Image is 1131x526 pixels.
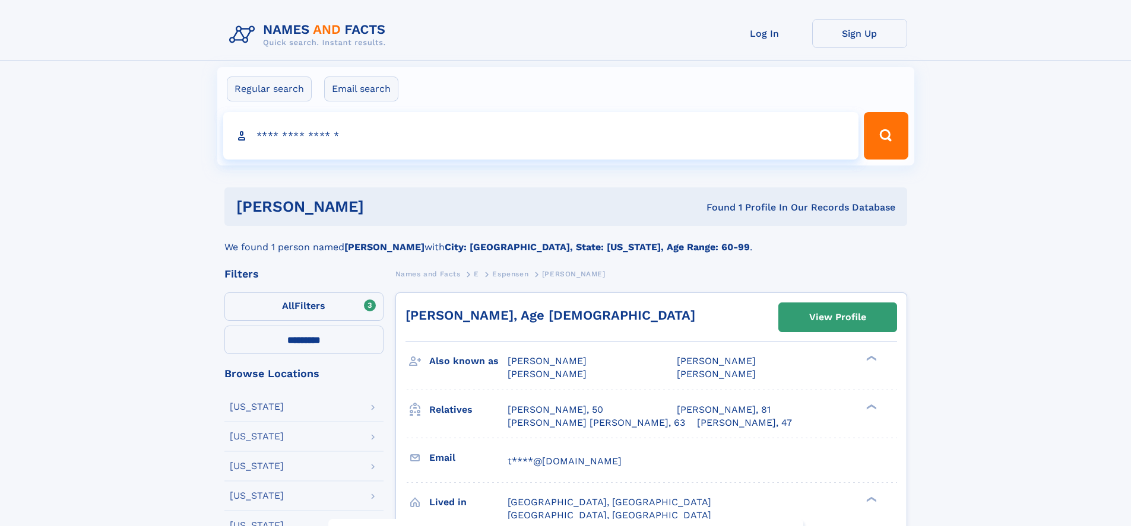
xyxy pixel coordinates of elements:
[236,199,536,214] h1: [PERSON_NAME]
[230,432,284,441] div: [US_STATE]
[863,355,877,362] div: ❯
[474,270,479,278] span: E
[344,241,424,253] b: [PERSON_NAME]
[224,269,384,279] div: Filters
[282,300,294,311] span: All
[223,112,859,160] input: search input
[779,303,896,331] a: View Profile
[224,19,395,51] img: Logo Names and Facts
[697,416,792,429] a: [PERSON_NAME], 47
[542,270,606,278] span: [PERSON_NAME]
[227,76,312,101] label: Regular search
[405,308,695,323] a: [PERSON_NAME], Age [DEMOGRAPHIC_DATA]
[224,292,384,321] label: Filters
[230,491,284,501] div: [US_STATE]
[429,448,508,468] h3: Email
[429,400,508,420] h3: Relatives
[429,492,508,512] h3: Lived in
[508,509,711,521] span: [GEOGRAPHIC_DATA], [GEOGRAPHIC_DATA]
[230,402,284,412] div: [US_STATE]
[492,270,528,278] span: Espensen
[395,266,461,281] a: Names and Facts
[535,201,895,214] div: Found 1 Profile In Our Records Database
[864,112,908,160] button: Search Button
[812,19,907,48] a: Sign Up
[492,266,528,281] a: Espensen
[677,355,756,366] span: [PERSON_NAME]
[677,403,771,416] a: [PERSON_NAME], 81
[474,266,479,281] a: E
[508,368,587,380] span: [PERSON_NAME]
[717,19,812,48] a: Log In
[508,416,685,429] a: [PERSON_NAME] [PERSON_NAME], 63
[224,368,384,379] div: Browse Locations
[429,351,508,371] h3: Also known as
[809,304,866,331] div: View Profile
[863,495,877,503] div: ❯
[445,241,750,253] b: City: [GEOGRAPHIC_DATA], State: [US_STATE], Age Range: 60-99
[508,403,603,416] a: [PERSON_NAME], 50
[324,76,398,101] label: Email search
[230,461,284,471] div: [US_STATE]
[508,355,587,366] span: [PERSON_NAME]
[224,226,907,254] div: We found 1 person named with .
[863,403,877,410] div: ❯
[677,368,756,380] span: [PERSON_NAME]
[508,496,711,508] span: [GEOGRAPHIC_DATA], [GEOGRAPHIC_DATA]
